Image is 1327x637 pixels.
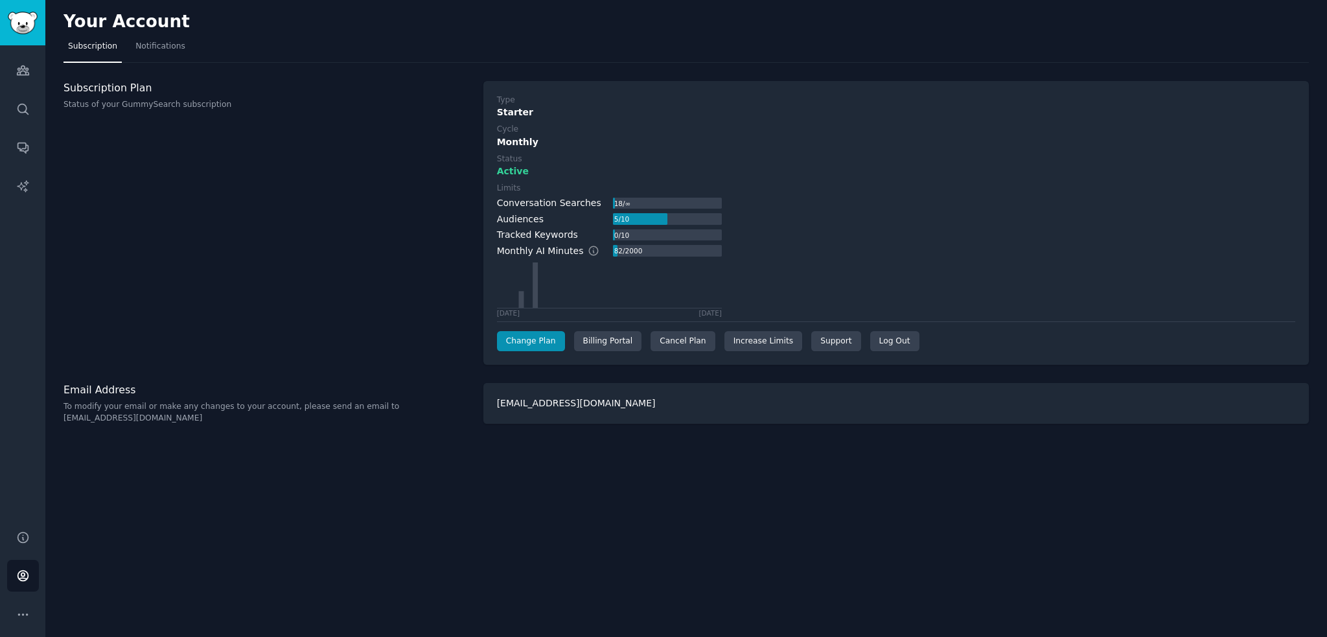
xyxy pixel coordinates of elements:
div: Tracked Keywords [497,228,578,242]
a: Support [811,331,860,352]
div: Starter [497,106,1295,119]
div: Audiences [497,213,544,226]
div: Billing Portal [574,331,642,352]
p: To modify your email or make any changes to your account, please send an email to [EMAIL_ADDRESS]... [63,401,470,424]
div: Status [497,154,522,165]
div: Monthly AI Minutes [497,244,613,258]
div: 0 / 10 [613,229,630,241]
span: Notifications [135,41,185,52]
h3: Email Address [63,383,470,397]
div: 18 / ∞ [613,198,632,209]
div: Conversation Searches [497,196,601,210]
a: Change Plan [497,331,565,352]
img: GummySearch logo [8,12,38,34]
span: Subscription [68,41,117,52]
h3: Subscription Plan [63,81,470,95]
p: Status of your GummySearch subscription [63,99,470,111]
div: [EMAIL_ADDRESS][DOMAIN_NAME] [483,383,1309,424]
div: Type [497,95,515,106]
a: Subscription [63,36,122,63]
div: [DATE] [698,308,722,318]
h2: Your Account [63,12,190,32]
div: Cancel Plan [651,331,715,352]
div: Limits [497,183,521,194]
div: Cycle [497,124,518,135]
div: 82 / 2000 [613,245,643,257]
a: Increase Limits [724,331,803,352]
div: [DATE] [497,308,520,318]
a: Notifications [131,36,190,63]
span: Active [497,165,529,178]
div: Monthly [497,135,1295,149]
div: 5 / 10 [613,213,630,225]
div: Log Out [870,331,919,352]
